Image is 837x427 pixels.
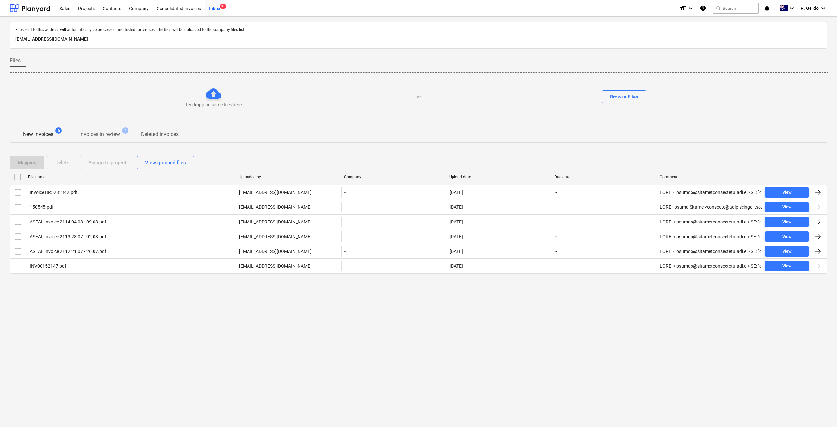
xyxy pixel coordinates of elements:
[341,202,447,212] div: -
[239,175,339,179] div: Uploaded by
[29,190,77,195] div: Invoice BR5281342.pdf
[782,248,792,255] div: View
[819,4,827,12] i: keyboard_arrow_down
[450,190,463,195] div: [DATE]
[28,175,233,179] div: File name
[765,217,809,227] button: View
[782,218,792,226] div: View
[788,4,795,12] i: keyboard_arrow_down
[239,219,312,225] p: [EMAIL_ADDRESS][DOMAIN_NAME]
[341,187,447,198] div: -
[782,204,792,211] div: View
[239,248,312,255] p: [EMAIL_ADDRESS][DOMAIN_NAME]
[450,205,463,210] div: [DATE]
[29,234,106,239] div: ASEAL Invoice 2113 28.07 - 02.08.pdf
[29,219,106,224] div: ASEAL Invoice 2114 04.08 - 09.08.pdf
[555,233,558,240] span: -
[417,94,421,100] p: or
[765,231,809,242] button: View
[700,4,706,12] i: Knowledge base
[610,93,638,101] div: Browse Files
[341,231,447,242] div: -
[782,233,792,240] div: View
[716,6,721,11] span: search
[782,189,792,196] div: View
[765,187,809,198] button: View
[79,131,120,138] p: Invoices in review
[141,131,179,138] p: Deleted invoices
[660,175,760,179] div: Comment
[765,246,809,257] button: View
[10,72,828,121] div: Try dropping some files hereorBrowse Files
[801,6,819,11] span: R. Gelido
[15,35,822,43] p: [EMAIL_ADDRESS][DOMAIN_NAME]
[239,189,312,196] p: [EMAIL_ADDRESS][DOMAIN_NAME]
[450,249,463,254] div: [DATE]
[804,396,837,427] iframe: Chat Widget
[23,131,53,138] p: New invoices
[555,189,558,196] span: -
[29,263,66,269] div: INV00152147.pdf
[713,3,759,14] button: Search
[239,204,312,210] p: [EMAIL_ADDRESS][DOMAIN_NAME]
[29,205,54,210] div: 150545.pdf
[341,246,447,257] div: -
[10,57,21,64] span: Files
[239,233,312,240] p: [EMAIL_ADDRESS][DOMAIN_NAME]
[55,127,62,134] span: 6
[679,4,687,12] i: format_size
[602,90,646,103] button: Browse Files
[687,4,694,12] i: keyboard_arrow_down
[145,158,186,167] div: View grouped files
[555,263,558,269] span: -
[29,249,106,254] div: ASEAL Invoice 2112 21.07 - 26.07.pdf
[220,4,226,9] span: 9+
[765,202,809,212] button: View
[450,234,463,239] div: [DATE]
[137,156,194,169] button: View grouped files
[185,101,242,108] p: Try dropping some files here
[344,175,444,179] div: Company
[764,4,770,12] i: notifications
[765,261,809,271] button: View
[555,248,558,255] span: -
[450,263,463,269] div: [DATE]
[450,219,463,224] div: [DATE]
[555,175,655,179] div: Due date
[122,127,128,134] span: 4
[15,27,822,33] p: Files sent to this address will automatically be processed and tested for viruses. The files will...
[555,204,558,210] span: -
[555,219,558,225] span: -
[239,263,312,269] p: [EMAIL_ADDRESS][DOMAIN_NAME]
[341,217,447,227] div: -
[341,261,447,271] div: -
[782,262,792,270] div: View
[449,175,549,179] div: Upload date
